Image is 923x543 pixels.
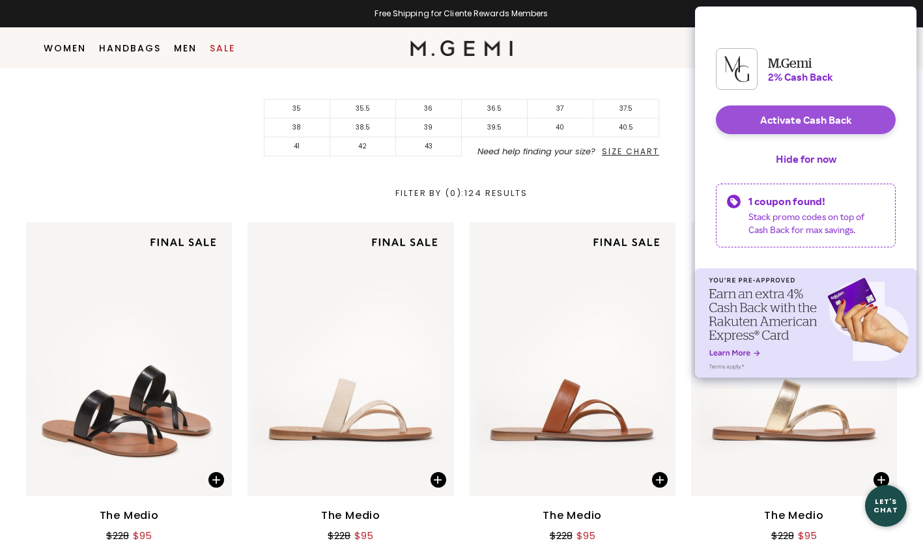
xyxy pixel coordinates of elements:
[248,222,453,496] img: The Medio
[865,497,907,514] div: Let's Chat
[321,508,380,523] div: The Medio
[330,118,396,137] li: 38.5
[396,118,462,137] li: 39
[585,230,667,255] img: final sale tag
[543,508,602,523] div: The Medio
[330,100,396,118] li: 35.5
[44,43,86,53] a: Women
[26,222,232,496] img: The Medio
[264,118,330,137] li: 38
[264,100,330,118] li: 35
[691,222,897,496] img: The Medio
[264,137,330,156] li: 41
[16,189,907,198] div: Filter By (0) : 124 Results
[330,137,396,156] li: 42
[593,118,659,137] li: 40.5
[410,40,513,56] img: M.Gemi
[396,137,462,156] li: 43
[99,43,161,53] a: Handbags
[462,147,659,156] li: Need help finding your size?
[174,43,197,53] a: Men
[210,43,235,53] a: Sale
[142,230,224,255] img: final sale tag
[675,222,881,496] img: The Medio
[363,230,446,255] img: final sale tag
[764,508,823,523] div: The Medio
[462,100,528,118] li: 36.5
[602,146,659,157] span: Size Chart
[453,222,659,496] img: The Medio
[470,222,675,496] img: The Medio
[528,118,593,137] li: 40
[100,508,159,523] div: The Medio
[396,100,462,118] li: 36
[232,222,438,496] img: The Medio
[593,100,659,118] li: 37.5
[528,100,593,118] li: 37
[462,118,528,137] li: 39.5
